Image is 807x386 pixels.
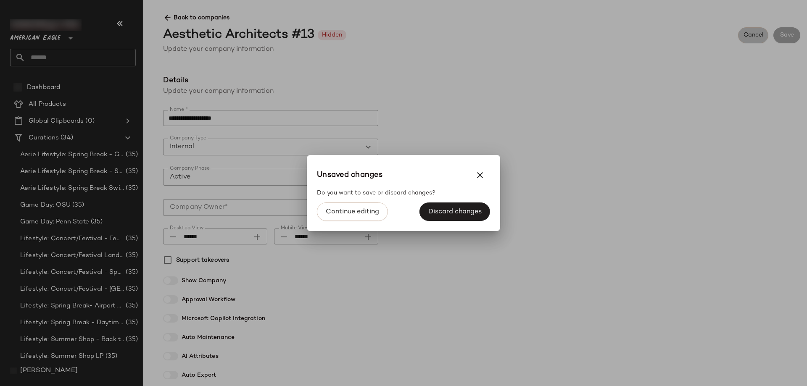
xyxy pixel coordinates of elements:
button: Continue editing [317,202,388,221]
span: Unsaved changes [317,169,382,181]
span: Continue editing [325,208,379,216]
div: Do you want to save or discard changes? [317,189,490,197]
button: Discard changes [419,202,490,221]
span: Discard changes [428,208,482,216]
